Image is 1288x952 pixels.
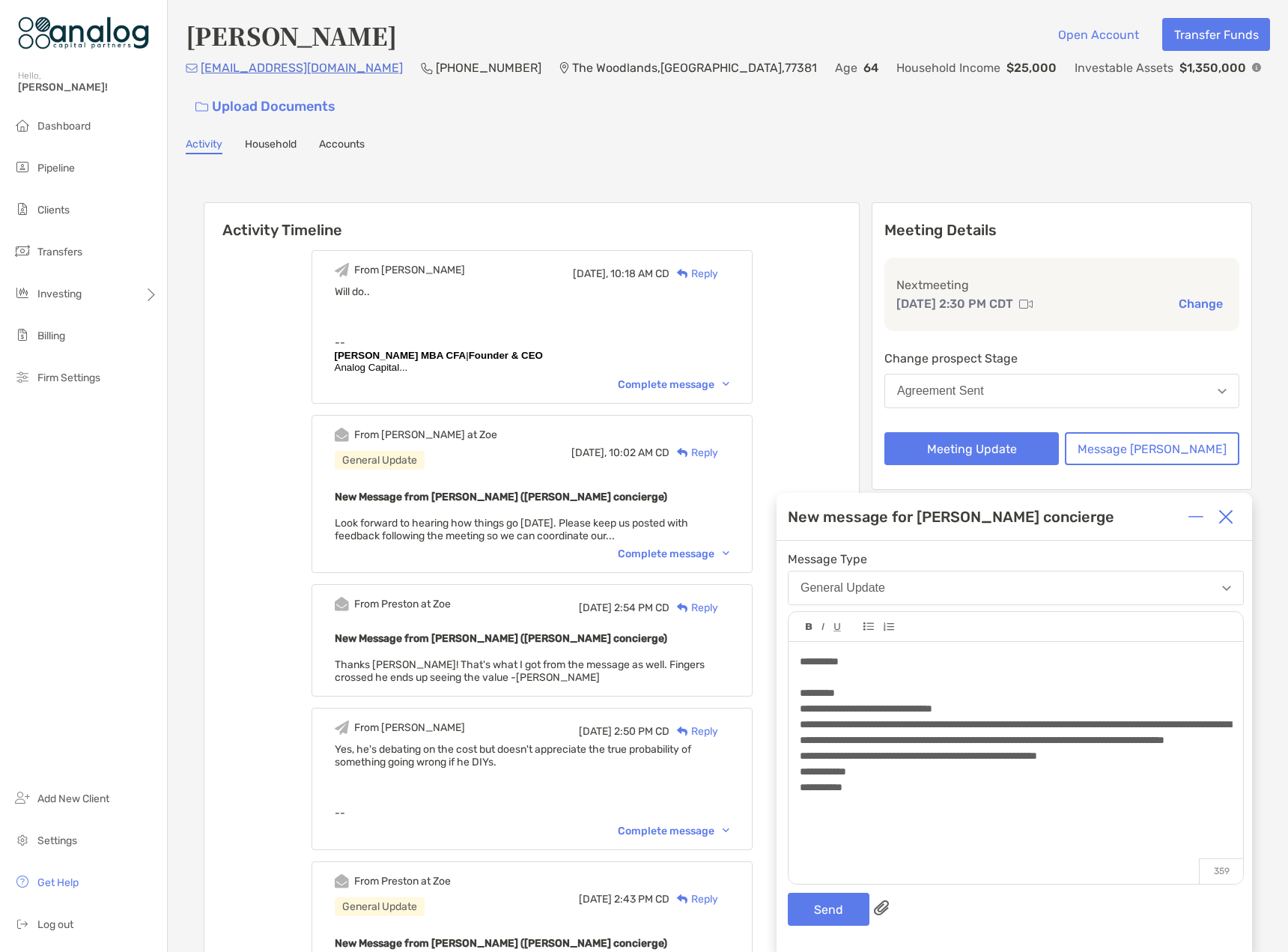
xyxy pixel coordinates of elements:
a: Activity [186,138,222,154]
span: Pipeline [37,162,75,175]
div: From [PERSON_NAME] [354,264,465,276]
b: New Message from [PERSON_NAME] ([PERSON_NAME] concierge) [335,491,667,503]
h6: Activity Timeline [204,203,859,239]
span: 10:18 AM CD [610,267,669,280]
span: Add New Client [37,792,109,805]
span: [DATE] [579,601,612,614]
img: firm-settings icon [13,368,31,386]
img: Chevron icon [723,382,729,386]
span: Log out [37,918,73,931]
span: Clients [37,204,70,216]
img: Editor control icon [821,623,824,631]
img: billing icon [13,326,31,344]
img: Reply icon [677,894,688,904]
div: New message for [PERSON_NAME] concierge [788,508,1114,526]
p: $25,000 [1006,58,1057,77]
img: dashboard icon [13,116,31,134]
p: [DATE] 2:30 PM CDT [896,294,1013,313]
div: Will do.. [335,285,729,298]
span: Dashboard [37,120,91,133]
span: [PERSON_NAME]! [18,81,158,94]
img: logout icon [13,915,31,933]
div: From Preston at Zoe [354,875,451,888]
span: [DATE] [579,893,612,906]
h4: [PERSON_NAME] [186,18,397,52]
img: Location Icon [559,62,569,74]
p: [PHONE_NUMBER] [436,58,541,77]
img: Open dropdown arrow [1218,389,1227,394]
img: Reply icon [677,727,688,736]
img: button icon [195,102,208,112]
img: Editor control icon [806,623,812,631]
span: Firm Settings [37,372,100,384]
img: Open dropdown arrow [1222,586,1231,591]
img: Editor control icon [833,623,841,631]
span: [DATE], [571,446,607,459]
div: From [PERSON_NAME] at Zoe [354,428,497,441]
div: Agreement Sent [897,384,984,398]
img: Event icon [335,597,349,611]
button: Change [1174,296,1227,312]
img: Phone Icon [421,62,433,74]
img: Reply icon [677,603,688,613]
b: New Message from [PERSON_NAME] ([PERSON_NAME] concierge) [335,937,667,950]
span: Get Help [37,876,79,889]
span: 10:02 AM CD [609,446,669,459]
a: Household [245,138,297,154]
button: Message [PERSON_NAME] [1065,432,1239,465]
img: communication type [1019,298,1033,310]
div: Reply [669,891,718,907]
img: Reply icon [677,269,688,279]
div: From Preston at Zoe [354,598,451,610]
span: Billing [37,330,65,342]
button: General Update [788,571,1244,605]
a: Upload Documents [186,91,345,123]
b: Founder & CEO [469,350,543,361]
span: 2:43 PM CD [614,893,669,906]
img: add_new_client icon [13,789,31,807]
span: Thanks [PERSON_NAME]! That's what I got from the message as well. Fingers crossed he ends up seei... [335,658,705,684]
p: Change prospect Stage [884,349,1239,368]
img: Reply icon [677,448,688,458]
div: General Update [335,897,425,916]
span: Settings [37,834,77,847]
img: Email Icon [186,64,198,73]
div: General Update [335,451,425,470]
img: Chevron icon [723,551,729,556]
b: [PERSON_NAME] MBA CFA [335,350,467,361]
img: paperclip attachments [874,900,889,915]
span: Analog Capital... [335,362,408,373]
p: 359 [1199,858,1243,884]
img: settings icon [13,831,31,849]
a: Accounts [319,138,365,154]
div: From [PERSON_NAME] [354,721,465,734]
p: Meeting Details [884,221,1239,240]
button: Send [788,893,869,926]
img: investing icon [13,284,31,302]
p: Household Income [896,58,1000,77]
span: Look forward to hearing how things go [DATE]. Please keep us posted with feedback following the m... [335,517,688,542]
span: [DATE], [573,267,608,280]
div: Reply [669,445,718,461]
div: Complete message [618,378,729,391]
b: New Message from [PERSON_NAME] ([PERSON_NAME] concierge) [335,632,667,645]
div: General Update [801,581,885,595]
p: Next meeting [896,276,1227,294]
p: [EMAIL_ADDRESS][DOMAIN_NAME] [201,58,403,77]
img: Chevron icon [723,828,729,833]
img: Event icon [335,263,349,277]
img: Event icon [335,428,349,442]
img: get-help icon [13,873,31,891]
div: Complete message [618,548,729,560]
span: [DATE] [579,725,612,738]
span: Message Type [788,552,1244,566]
div: Reply [669,724,718,739]
p: Age [835,58,857,77]
span: -- [335,807,345,819]
div: Yes, he's debating on the cost but doesn't appreciate the true probability of something going wro... [335,743,729,768]
img: pipeline icon [13,158,31,176]
img: Close [1218,509,1233,524]
span: 2:50 PM CD [614,725,669,738]
button: Meeting Update [884,432,1059,465]
button: Agreement Sent [884,374,1239,408]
